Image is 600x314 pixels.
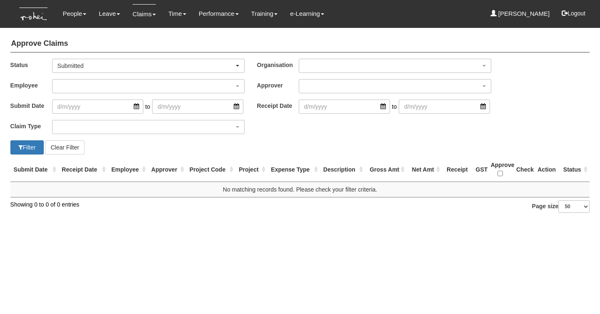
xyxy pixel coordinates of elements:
button: Logout [556,3,591,23]
label: Status [10,59,52,71]
th: GST [472,157,487,182]
th: Description : activate to sort column ascending [320,157,365,182]
td: No matching records found. Please check your filter criteria. [10,182,590,197]
th: Expense Type : activate to sort column ascending [267,157,320,182]
h4: Approve Claims [10,35,590,52]
th: Approve [487,157,513,182]
a: Claims [132,4,156,24]
input: d/m/yyyy [399,100,490,114]
label: Approver [257,79,299,91]
a: Leave [99,4,120,23]
a: Time [168,4,186,23]
button: Submitted [52,59,245,73]
label: Employee [10,79,52,91]
label: Claim Type [10,120,52,132]
select: Page size [558,200,590,213]
th: Submit Date : activate to sort column ascending [10,157,59,182]
th: Approver : activate to sort column ascending [148,157,186,182]
input: d/m/yyyy [52,100,143,114]
th: Action [533,157,560,182]
th: Receipt [442,157,472,182]
th: Employee : activate to sort column ascending [108,157,148,182]
span: to [143,100,152,114]
label: Page size [532,200,590,213]
th: Status : activate to sort column ascending [560,157,590,182]
a: Performance [199,4,239,23]
a: [PERSON_NAME] [490,4,550,23]
a: e-Learning [290,4,324,23]
th: Receipt Date : activate to sort column ascending [58,157,108,182]
th: Check [513,157,533,182]
span: to [390,100,399,114]
button: Clear Filter [45,140,84,155]
button: Filter [10,140,44,155]
a: People [62,4,86,23]
label: Submit Date [10,100,52,112]
th: Project : activate to sort column ascending [235,157,267,182]
label: Organisation [257,59,299,71]
th: Project Code : activate to sort column ascending [186,157,235,182]
a: Training [251,4,278,23]
th: Gross Amt : activate to sort column ascending [365,157,407,182]
label: Receipt Date [257,100,299,112]
th: Net Amt : activate to sort column ascending [407,157,442,182]
div: Submitted [57,62,234,70]
input: d/m/yyyy [152,100,243,114]
input: d/m/yyyy [299,100,390,114]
